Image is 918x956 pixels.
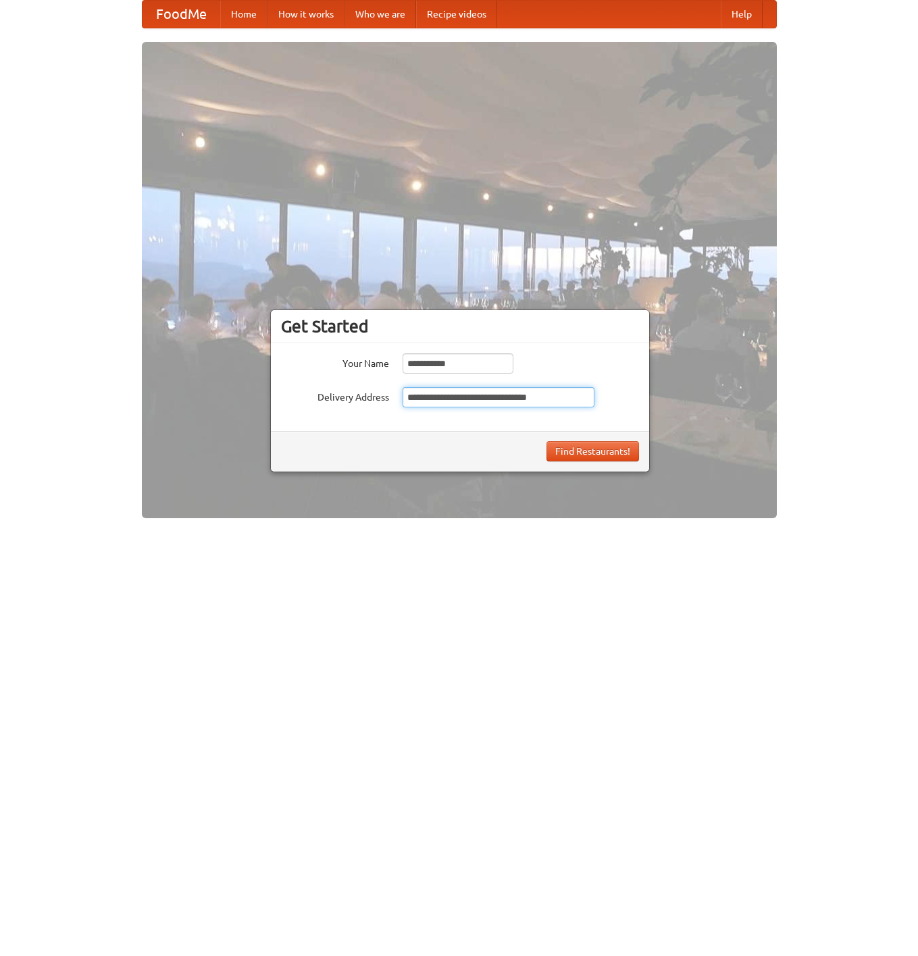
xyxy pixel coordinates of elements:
button: Find Restaurants! [546,441,639,461]
h3: Get Started [281,316,639,336]
a: FoodMe [143,1,220,28]
a: How it works [267,1,345,28]
label: Your Name [281,353,389,370]
a: Recipe videos [416,1,497,28]
a: Who we are [345,1,416,28]
a: Home [220,1,267,28]
label: Delivery Address [281,387,389,404]
a: Help [721,1,763,28]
